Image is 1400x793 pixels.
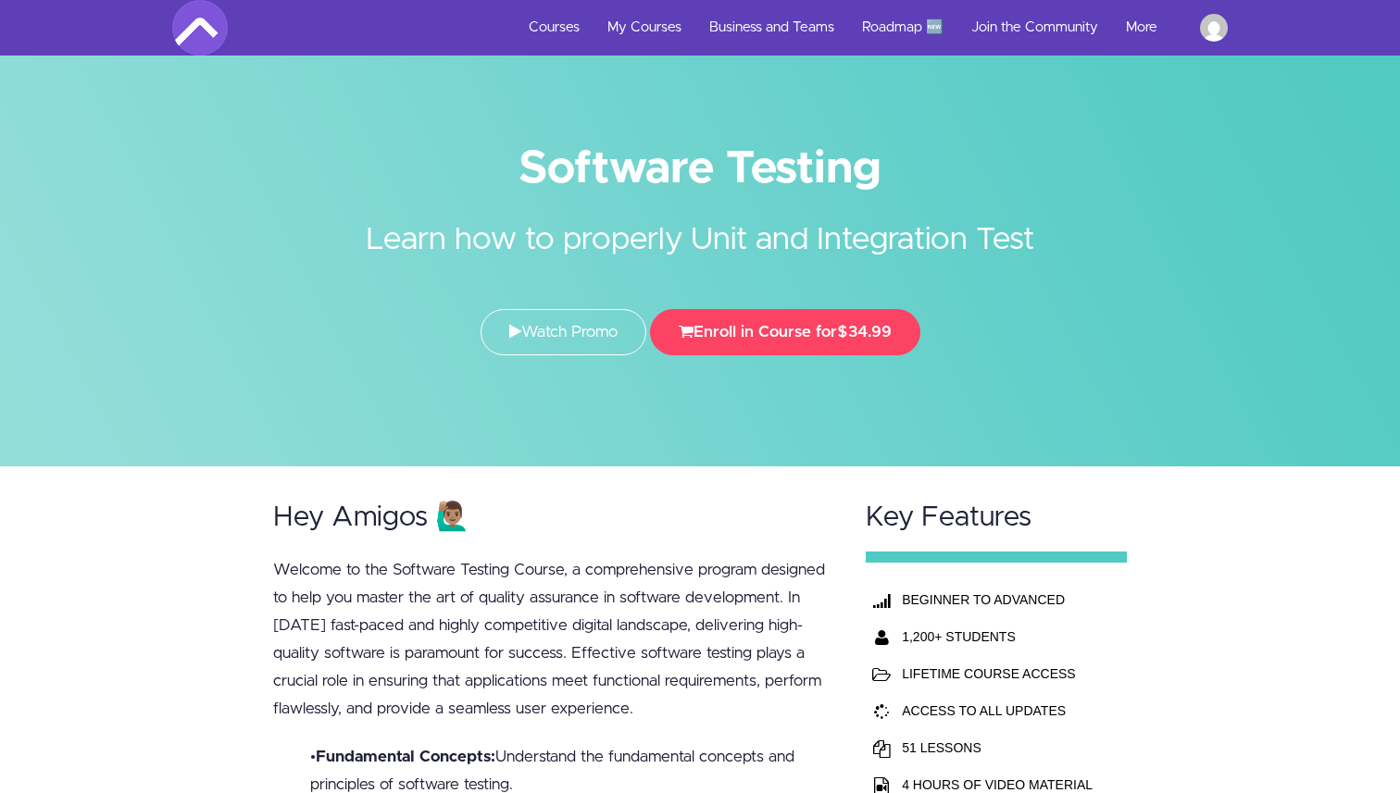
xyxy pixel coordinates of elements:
[353,190,1047,263] h2: Learn how to properly Unit and Integration Test
[316,749,495,764] b: Fundamental Concepts:
[897,729,1097,766] td: 51 LESSONS
[837,324,892,340] span: $34.99
[273,556,831,723] p: Welcome to the Software Testing Course, a comprehensive program designed to help you master the a...
[650,309,920,355] button: Enroll in Course for$34.99
[481,309,646,355] a: Watch Promo
[897,655,1097,692] td: LIFETIME COURSE ACCESS
[273,502,831,533] h2: Hey Amigos 🙋🏽‍♂️
[897,618,1097,655] th: 1,200+ STUDENTS
[866,502,1127,533] h2: Key Features
[172,148,1228,190] h1: Software Testing
[897,692,1097,729] td: ACCESS TO ALL UPDATES
[897,581,1097,618] th: BEGINNER TO ADVANCED
[1200,14,1228,42] img: mochamadrizalhidayat@gmail.com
